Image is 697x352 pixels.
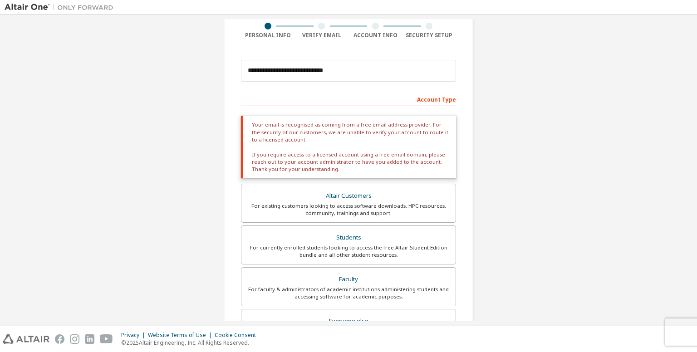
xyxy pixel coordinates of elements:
[55,334,64,344] img: facebook.svg
[247,190,450,202] div: Altair Customers
[85,334,94,344] img: linkedin.svg
[241,92,456,106] div: Account Type
[348,32,402,39] div: Account Info
[148,332,215,339] div: Website Terms of Use
[247,244,450,259] div: For currently enrolled students looking to access the free Altair Student Edition bundle and all ...
[70,334,79,344] img: instagram.svg
[121,332,148,339] div: Privacy
[247,273,450,286] div: Faculty
[5,3,118,12] img: Altair One
[241,32,295,39] div: Personal Info
[121,339,261,347] p: © 2025 Altair Engineering, Inc. All Rights Reserved.
[247,202,450,217] div: For existing customers looking to access software downloads, HPC resources, community, trainings ...
[402,32,456,39] div: Security Setup
[295,32,349,39] div: Verify Email
[247,315,450,328] div: Everyone else
[247,286,450,300] div: For faculty & administrators of academic institutions administering students and accessing softwa...
[247,231,450,244] div: Students
[100,334,113,344] img: youtube.svg
[3,334,49,344] img: altair_logo.svg
[215,332,261,339] div: Cookie Consent
[241,116,456,178] div: Your email is recognised as coming from a free email address provider. For the security of our cu...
